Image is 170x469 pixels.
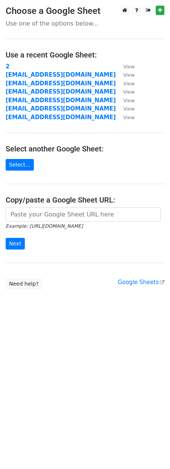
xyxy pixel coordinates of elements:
[6,97,116,104] a: [EMAIL_ADDRESS][DOMAIN_NAME]
[6,20,164,27] p: Use one of the options below...
[6,144,164,153] h4: Select another Google Sheet:
[6,6,164,17] h3: Choose a Google Sheet
[6,71,116,78] a: [EMAIL_ADDRESS][DOMAIN_NAME]
[6,278,42,290] a: Need help?
[6,80,116,87] a: [EMAIL_ADDRESS][DOMAIN_NAME]
[123,106,135,112] small: View
[116,105,135,112] a: View
[116,88,135,95] a: View
[6,159,34,171] a: Select...
[116,114,135,121] a: View
[123,89,135,95] small: View
[6,88,116,95] a: [EMAIL_ADDRESS][DOMAIN_NAME]
[6,50,164,59] h4: Use a recent Google Sheet:
[6,207,161,222] input: Paste your Google Sheet URL here
[118,279,164,286] a: Google Sheets
[6,105,116,112] a: [EMAIL_ADDRESS][DOMAIN_NAME]
[116,71,135,78] a: View
[123,72,135,78] small: View
[123,98,135,103] small: View
[123,115,135,120] small: View
[123,81,135,86] small: View
[6,63,9,70] a: 2
[116,80,135,87] a: View
[6,223,83,229] small: Example: [URL][DOMAIN_NAME]
[6,195,164,204] h4: Copy/paste a Google Sheet URL:
[116,63,135,70] a: View
[116,97,135,104] a: View
[6,238,25,250] input: Next
[6,114,116,121] a: [EMAIL_ADDRESS][DOMAIN_NAME]
[123,64,135,70] small: View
